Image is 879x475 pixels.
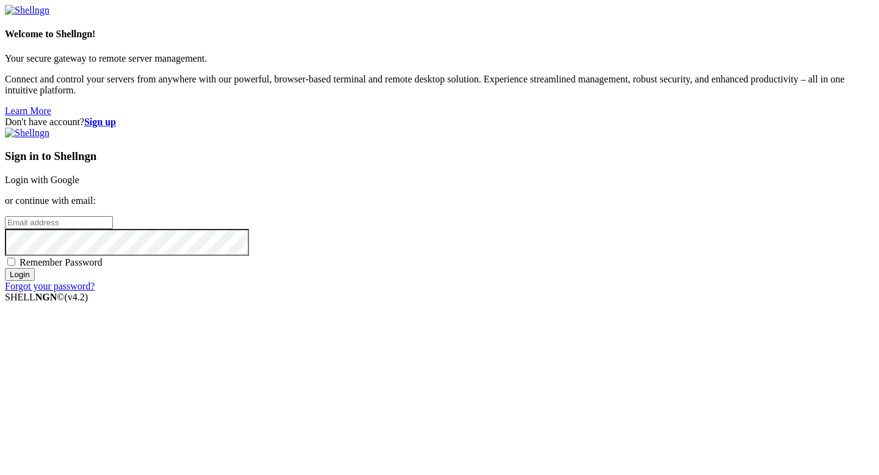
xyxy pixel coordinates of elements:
[5,195,874,206] p: or continue with email:
[84,117,116,127] a: Sign up
[5,128,49,139] img: Shellngn
[5,292,88,302] span: SHELL ©
[5,74,874,96] p: Connect and control your servers from anywhere with our powerful, browser-based terminal and remo...
[65,292,89,302] span: 4.2.0
[5,106,51,116] a: Learn More
[5,29,874,40] h4: Welcome to Shellngn!
[20,257,103,267] span: Remember Password
[5,53,874,64] p: Your secure gateway to remote server management.
[5,216,113,229] input: Email address
[5,268,35,281] input: Login
[5,281,95,291] a: Forgot your password?
[35,292,57,302] b: NGN
[5,150,874,163] h3: Sign in to Shellngn
[7,258,15,266] input: Remember Password
[5,117,874,128] div: Don't have account?
[5,5,49,16] img: Shellngn
[5,175,79,185] a: Login with Google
